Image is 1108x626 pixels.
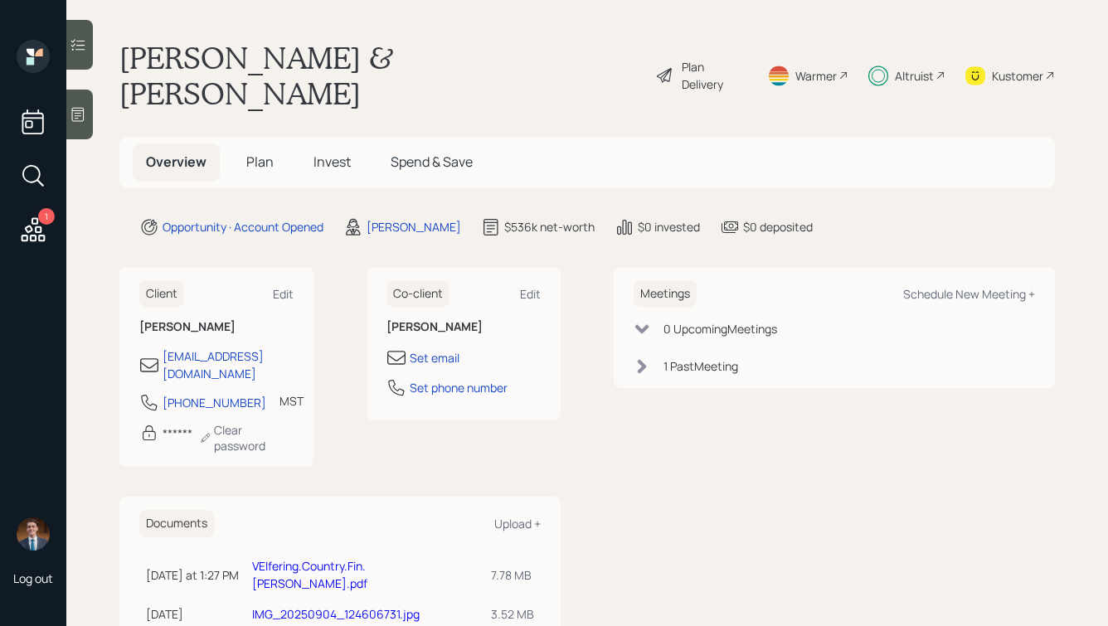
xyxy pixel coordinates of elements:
[520,286,541,302] div: Edit
[682,58,747,93] div: Plan Delivery
[504,218,595,235] div: $536k net-worth
[163,394,266,411] div: [PHONE_NUMBER]
[895,67,934,85] div: Altruist
[279,392,304,410] div: MST
[663,357,738,375] div: 1 Past Meeting
[139,320,294,334] h6: [PERSON_NAME]
[795,67,837,85] div: Warmer
[246,153,274,171] span: Plan
[139,280,184,308] h6: Client
[13,570,53,586] div: Log out
[743,218,813,235] div: $0 deposited
[903,286,1035,302] div: Schedule New Meeting +
[663,320,777,337] div: 0 Upcoming Meeting s
[146,566,239,584] div: [DATE] at 1:27 PM
[491,605,534,623] div: 3.52 MB
[634,280,697,308] h6: Meetings
[386,320,541,334] h6: [PERSON_NAME]
[410,349,459,366] div: Set email
[273,286,294,302] div: Edit
[146,153,207,171] span: Overview
[252,606,420,622] a: IMG_20250904_124606731.jpg
[992,67,1043,85] div: Kustomer
[367,218,461,235] div: [PERSON_NAME]
[163,218,323,235] div: Opportunity · Account Opened
[119,40,642,111] h1: [PERSON_NAME] & [PERSON_NAME]
[17,517,50,551] img: hunter_neumayer.jpg
[491,566,534,584] div: 7.78 MB
[638,218,700,235] div: $0 invested
[386,280,450,308] h6: Co-client
[163,347,294,382] div: [EMAIL_ADDRESS][DOMAIN_NAME]
[252,558,367,591] a: VElfering.Country.Fin.[PERSON_NAME].pdf
[139,510,214,537] h6: Documents
[391,153,473,171] span: Spend & Save
[38,208,55,225] div: 1
[146,605,239,623] div: [DATE]
[494,516,541,531] div: Upload +
[313,153,351,171] span: Invest
[199,422,294,454] div: Clear password
[410,379,508,396] div: Set phone number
